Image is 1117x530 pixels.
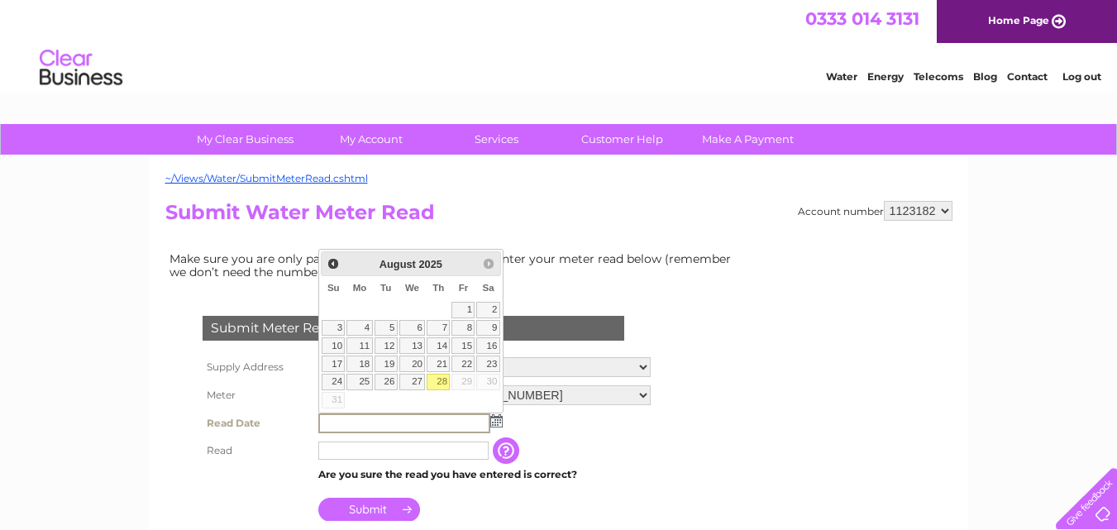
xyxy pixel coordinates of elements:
td: Are you sure the read you have entered is correct? [314,464,655,485]
a: Customer Help [554,124,690,155]
a: 15 [451,337,475,354]
a: 27 [399,374,426,390]
a: 17 [322,356,345,372]
a: 9 [476,320,499,337]
span: Friday [459,283,469,293]
th: Meter [198,381,314,409]
div: Clear Business is a trading name of Verastar Limited (registered in [GEOGRAPHIC_DATA] No. 3667643... [169,9,950,80]
a: Telecoms [914,70,963,83]
a: Blog [973,70,997,83]
a: 14 [427,337,450,354]
a: 11 [346,337,372,354]
a: 0333 014 3131 [805,8,919,29]
a: 4 [346,320,372,337]
a: 19 [375,356,398,372]
th: Supply Address [198,353,314,381]
th: Read Date [198,409,314,437]
a: ~/Views/Water/SubmitMeterRead.cshtml [165,172,368,184]
div: Submit Meter Read [203,316,624,341]
a: 1 [451,302,475,318]
h2: Submit Water Meter Read [165,201,952,232]
a: Prev [323,254,342,273]
a: Log out [1062,70,1101,83]
a: Services [428,124,565,155]
a: Contact [1007,70,1048,83]
span: 2025 [418,258,442,270]
a: 5 [375,320,398,337]
a: 21 [427,356,450,372]
a: 7 [427,320,450,337]
a: My Clear Business [177,124,313,155]
a: Water [826,70,857,83]
a: 20 [399,356,426,372]
a: 12 [375,337,398,354]
a: 13 [399,337,426,354]
div: Account number [798,201,952,221]
img: logo.png [39,43,123,93]
a: 2 [476,302,499,318]
span: August [379,258,416,270]
th: Read [198,437,314,464]
input: Submit [318,498,420,521]
a: 22 [451,356,475,372]
a: 18 [346,356,372,372]
img: ... [490,414,503,427]
span: Monday [353,283,367,293]
a: My Account [303,124,439,155]
span: Saturday [483,283,494,293]
span: Tuesday [380,283,391,293]
a: Energy [867,70,904,83]
span: Sunday [327,283,340,293]
a: 25 [346,374,372,390]
input: Information [493,437,523,464]
a: 8 [451,320,475,337]
a: 23 [476,356,499,372]
a: 26 [375,374,398,390]
a: 16 [476,337,499,354]
a: Make A Payment [680,124,816,155]
a: 28 [427,374,450,390]
span: Wednesday [405,283,419,293]
a: 6 [399,320,426,337]
a: 3 [322,320,345,337]
a: 24 [322,374,345,390]
span: Prev [327,257,340,270]
td: Make sure you are only paying for what you use. Simply enter your meter read below (remember we d... [165,248,744,283]
a: 10 [322,337,345,354]
span: Thursday [432,283,444,293]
